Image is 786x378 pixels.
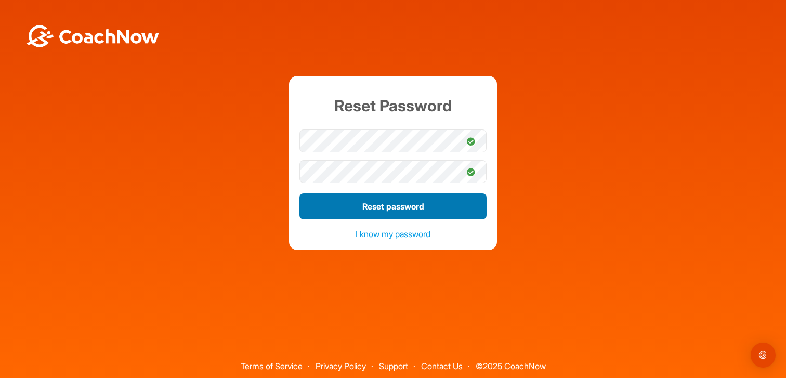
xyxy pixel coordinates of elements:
[421,361,463,371] a: Contact Us
[379,361,408,371] a: Support
[316,361,366,371] a: Privacy Policy
[356,229,430,239] a: I know my password
[241,361,303,371] a: Terms of Service
[25,25,160,47] img: BwLJSsUCoWCh5upNqxVrqldRgqLPVwmV24tXu5FoVAoFEpwwqQ3VIfuoInZCoVCoTD4vwADAC3ZFMkVEQFDAAAAAElFTkSuQmCC
[470,354,551,370] span: © 2025 CoachNow
[299,86,487,125] h1: Reset Password
[299,193,487,219] button: Reset password
[751,343,776,368] div: Open Intercom Messenger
